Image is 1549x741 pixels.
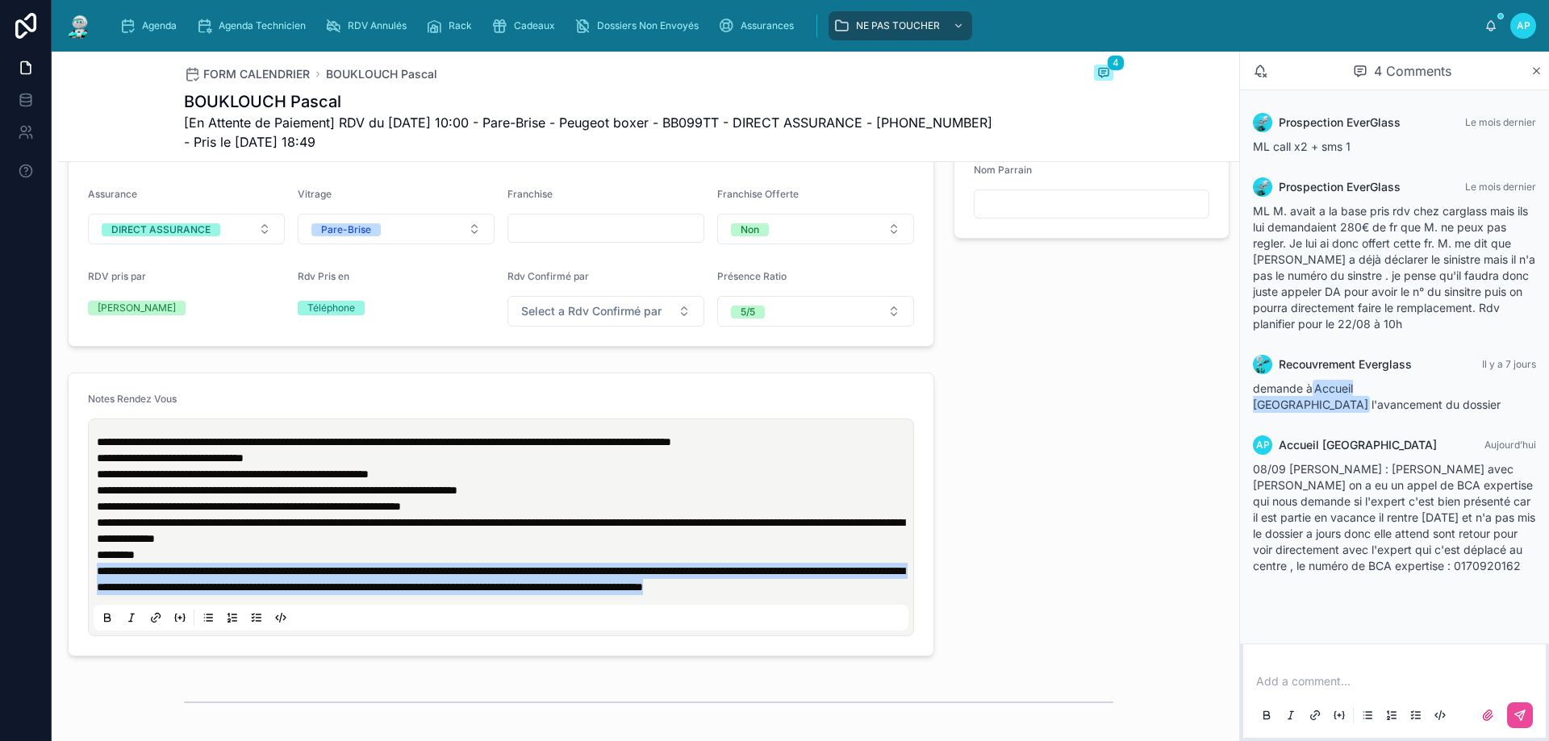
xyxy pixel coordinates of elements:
div: DIRECT ASSURANCE [111,223,211,236]
a: Rack [421,11,483,40]
span: Présence Ratio [717,270,787,282]
div: 5/5 [741,306,755,318]
a: Cadeaux [486,11,566,40]
span: Agenda [142,19,177,32]
span: Accueil [GEOGRAPHIC_DATA] [1253,380,1370,413]
span: Rdv Pris en [298,270,349,282]
span: Notes Rendez Vous [88,393,177,405]
span: Rdv Confirmé par [507,270,589,282]
span: Nom Parrain [974,164,1032,176]
span: Select a Rdv Confirmé par [521,303,662,319]
img: App logo [65,13,94,39]
span: Accueil [GEOGRAPHIC_DATA] [1279,437,1437,453]
div: Pare-Brise [321,223,371,236]
span: 4 [1107,55,1125,71]
span: Agenda Technicien [219,19,306,32]
button: Select Button [298,214,495,244]
a: RDV Annulés [320,11,418,40]
span: Prospection EverGlass [1279,114,1401,131]
span: RDV Annulés [348,19,407,32]
span: [En Attente de Paiement] RDV du [DATE] 10:00 - Pare-Brise - Peugeot boxer - BB099TT - DIRECT ASSU... [184,113,992,152]
div: [PERSON_NAME] [98,301,176,315]
span: Aujourd’hui [1484,439,1536,451]
span: Assurance [88,188,137,200]
a: BOUKLOUCH Pascal [326,66,437,82]
a: NE PAS TOUCHER [829,11,972,40]
button: Select Button [88,214,285,244]
span: Franchise [507,188,553,200]
span: Il y a 7 jours [1482,358,1536,370]
span: Le mois dernier [1465,181,1536,193]
a: Agenda Technicien [191,11,317,40]
div: Non [741,223,759,236]
button: Select Button [717,296,914,327]
span: AP [1517,19,1530,32]
button: Select Button [507,296,704,327]
span: NE PAS TOUCHER [856,19,940,32]
span: Vitrage [298,188,332,200]
a: Agenda [115,11,188,40]
span: RDV pris par [88,270,146,282]
span: AP [1256,439,1270,452]
span: 08/09 [PERSON_NAME] : [PERSON_NAME] avec [PERSON_NAME] on a eu un appel de BCA expertise qui nous... [1253,462,1535,572]
div: Téléphone [307,301,355,315]
h1: BOUKLOUCH Pascal [184,90,992,113]
a: Assurances [713,11,805,40]
span: ML call x2 + sms 1 [1253,139,1351,153]
span: FORM CALENDRIER [203,66,310,82]
span: ML M. avait a la base pris rdv chez carglass mais ils lui demandaient 280€ de fr que M. ne peux p... [1253,204,1535,331]
button: 4 [1094,65,1113,84]
span: Dossiers Non Envoyés [597,19,699,32]
span: Prospection EverGlass [1279,179,1401,195]
span: Cadeaux [514,19,555,32]
span: demande à l'avancement du dossier [1253,381,1501,411]
a: Dossiers Non Envoyés [570,11,710,40]
span: Le mois dernier [1465,116,1536,128]
div: scrollable content [106,8,1484,44]
span: Franchise Offerte [717,188,799,200]
button: Select Button [717,214,914,244]
span: 4 Comments [1374,61,1451,81]
span: Rack [449,19,472,32]
span: Assurances [741,19,794,32]
span: Recouvrement Everglass [1279,356,1412,373]
a: FORM CALENDRIER [184,66,310,82]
